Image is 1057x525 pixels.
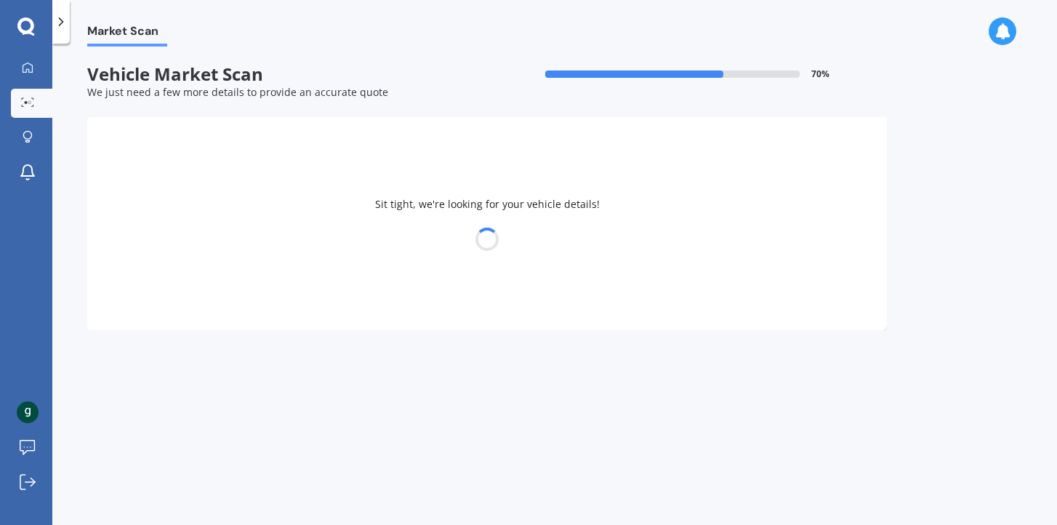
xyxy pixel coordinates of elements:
span: Market Scan [87,24,167,44]
span: 70 % [811,69,829,79]
span: We just need a few more details to provide an accurate quote [87,85,388,99]
div: Sit tight, we're looking for your vehicle details! [87,117,887,330]
img: ACg8ocKQfzc7PRvUaUabFAdaU6397mGzhWedI_EtM31NWMjZBaaFfg=s96-c [17,401,39,423]
span: Vehicle Market Scan [87,64,487,85]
